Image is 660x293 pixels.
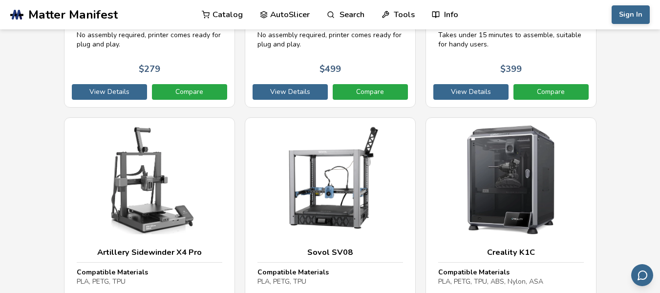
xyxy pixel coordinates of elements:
h3: Creality K1C [438,248,584,257]
div: Takes under 15 minutes to assemble, suitable for handy users. [438,21,584,49]
span: PLA, PETG, TPU [77,277,126,286]
p: $ 399 [500,64,522,74]
button: Sign In [612,5,650,24]
a: Compare [333,84,408,100]
a: View Details [72,84,147,100]
span: PLA, PETG, TPU [257,277,306,286]
div: No assembly required, printer comes ready for plug and play. [77,21,222,49]
p: $ 499 [319,64,341,74]
div: No assembly required, printer comes ready for plug and play. [257,21,403,49]
strong: Compatible Materials [77,268,148,277]
button: Send feedback via email [631,264,653,286]
a: View Details [433,84,509,100]
h3: Sovol SV08 [257,248,403,257]
h3: Artillery Sidewinder X4 Pro [77,248,222,257]
span: Matter Manifest [28,8,118,22]
a: View Details [253,84,328,100]
a: Compare [513,84,589,100]
a: Compare [152,84,227,100]
span: PLA, PETG, TPU, ABS, Nylon, ASA [438,277,543,286]
strong: Compatible Materials [257,268,329,277]
strong: Compatible Materials [438,268,510,277]
p: $ 279 [139,64,160,74]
